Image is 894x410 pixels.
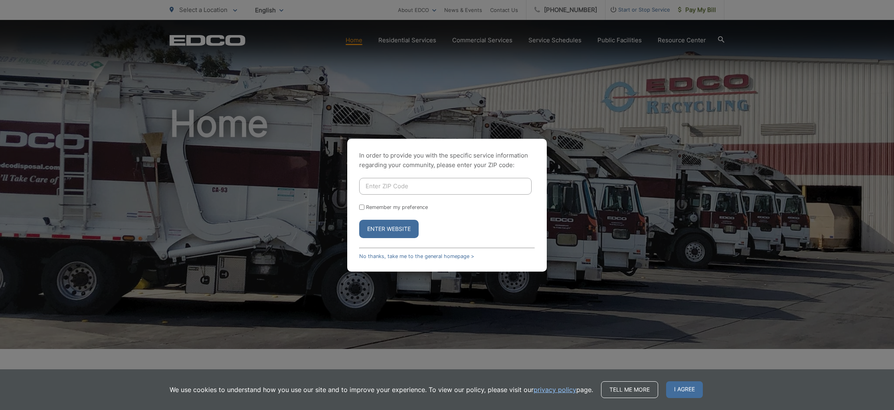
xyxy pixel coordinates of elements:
[601,381,658,398] a: Tell me more
[366,204,428,210] label: Remember my preference
[534,385,576,394] a: privacy policy
[359,220,419,238] button: Enter Website
[666,381,703,398] span: I agree
[359,253,474,259] a: No thanks, take me to the general homepage >
[170,385,593,394] p: We use cookies to understand how you use our site and to improve your experience. To view our pol...
[359,151,535,170] p: In order to provide you with the specific service information regarding your community, please en...
[359,178,532,195] input: Enter ZIP Code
